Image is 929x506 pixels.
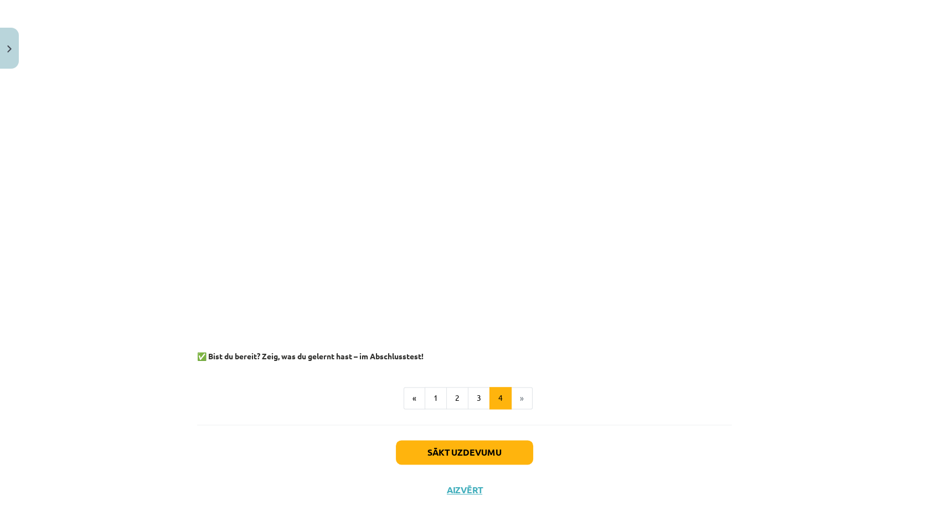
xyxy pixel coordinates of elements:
[197,387,732,409] nav: Page navigation example
[468,387,490,409] button: 3
[425,387,447,409] button: 1
[396,440,533,464] button: Sākt uzdevumu
[443,484,486,495] button: Aizvērt
[7,45,12,53] img: icon-close-lesson-0947bae3869378f0d4975bcd49f059093ad1ed9edebbc8119c70593378902aed.svg
[446,387,468,409] button: 2
[404,387,425,409] button: «
[489,387,512,409] button: 4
